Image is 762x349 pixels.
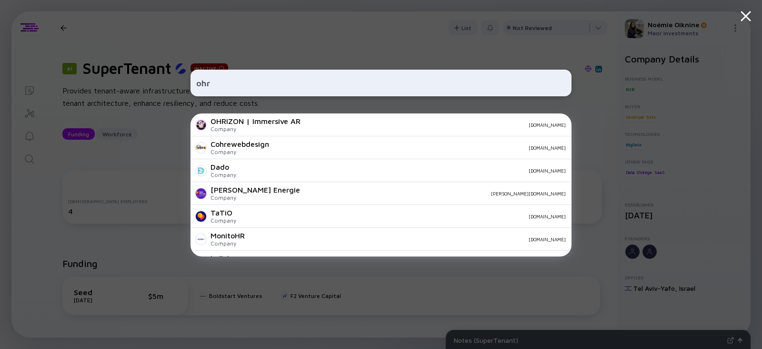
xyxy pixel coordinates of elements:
[211,171,236,178] div: Company
[244,168,566,174] div: [DOMAIN_NAME]
[252,236,566,242] div: [DOMAIN_NAME]
[244,214,566,219] div: [DOMAIN_NAME]
[308,191,566,196] div: [PERSON_NAME][DOMAIN_NAME]
[277,145,566,151] div: [DOMAIN_NAME]
[211,194,300,201] div: Company
[211,140,269,148] div: Cohrewebdesign
[211,163,236,171] div: Dado
[308,122,566,128] div: [DOMAIN_NAME]
[211,240,245,247] div: Company
[211,125,301,133] div: Company
[211,185,300,194] div: [PERSON_NAME] Energie
[211,231,245,240] div: MonitoHR
[211,148,269,155] div: Company
[196,74,566,92] input: Search Company or Investor...
[211,117,301,125] div: OHRIZON | Immersive AR
[211,208,236,217] div: TaTiO
[211,254,236,263] div: hellohr
[211,217,236,224] div: Company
